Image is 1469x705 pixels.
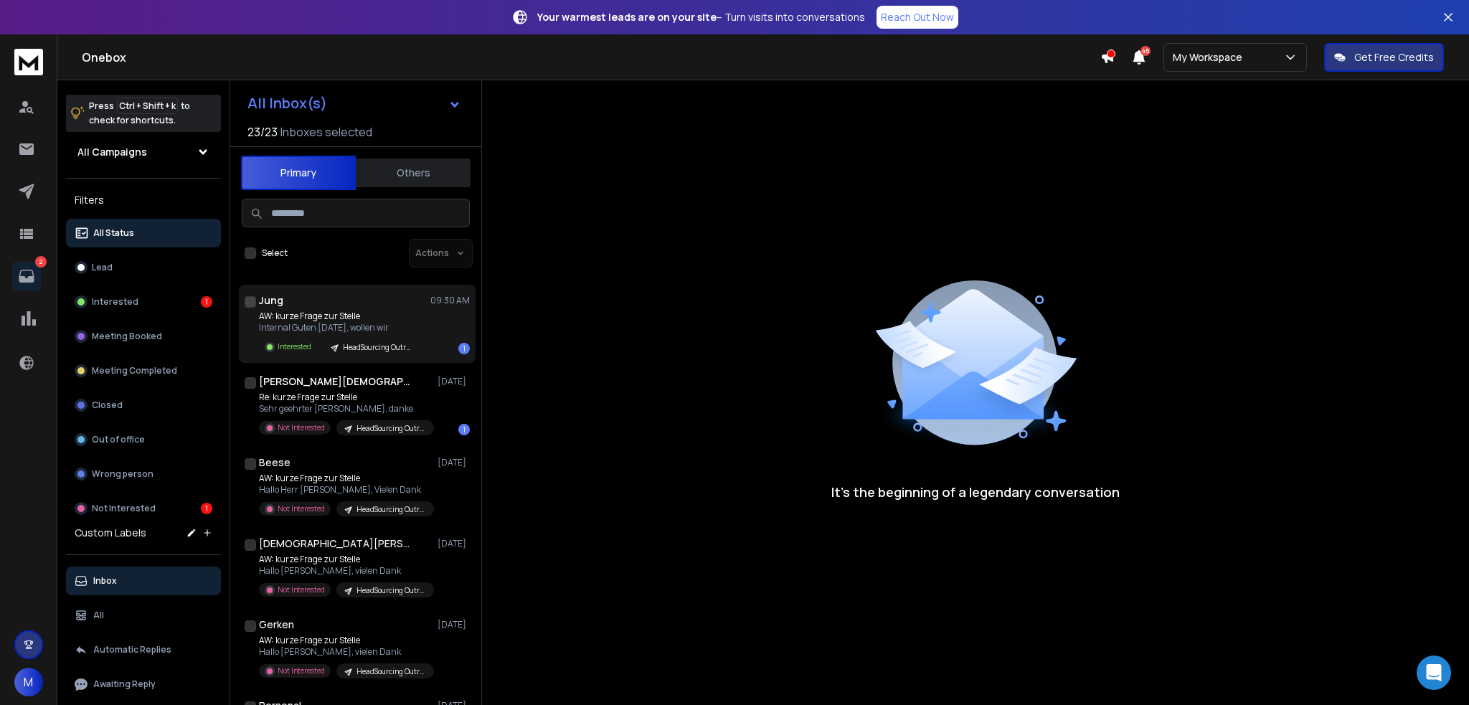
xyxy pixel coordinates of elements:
h1: [PERSON_NAME][DEMOGRAPHIC_DATA] [259,374,417,389]
p: Hallo [PERSON_NAME], vielen Dank [259,565,431,577]
div: 1 [201,503,212,514]
p: [DATE] [438,457,470,468]
div: Open Intercom Messenger [1417,656,1451,690]
button: Wrong person [66,460,221,488]
p: Sehr geehrter [PERSON_NAME], danke [259,403,431,415]
h1: [DEMOGRAPHIC_DATA][PERSON_NAME] [259,536,417,551]
h1: Gerken [259,618,294,632]
p: [DATE] [438,619,470,630]
strong: Your warmest leads are on your site [537,10,717,24]
label: Select [262,247,288,259]
p: Not Interested [278,503,325,514]
p: – Turn visits into conversations [537,10,865,24]
img: logo [14,49,43,75]
div: 1 [201,296,212,308]
p: 2 [35,256,47,268]
button: All [66,601,221,630]
p: Not Interested [92,503,156,514]
p: Internal Guten [DATE], wollen wir [259,322,420,333]
a: 2 [12,262,41,290]
p: Hallo Herr [PERSON_NAME], Vielen Dank [259,484,431,496]
p: All [93,610,104,621]
p: AW: kurze Frage zur Stelle [259,473,431,484]
button: All Inbox(s) [236,89,473,118]
div: 1 [458,424,470,435]
button: Get Free Credits [1324,43,1444,72]
h3: Filters [66,190,221,210]
span: Ctrl + Shift + k [117,98,178,114]
p: Inbox [93,575,117,587]
h1: Onebox [82,49,1100,66]
button: Out of office [66,425,221,454]
button: Others [356,157,471,189]
h1: All Campaigns [77,145,147,159]
button: Interested1 [66,288,221,316]
p: Closed [92,399,123,411]
p: Interested [278,341,311,352]
p: HeadSourcing Outreach erste Kampagne [343,342,412,353]
p: Meeting Booked [92,331,162,342]
a: Reach Out Now [877,6,958,29]
button: Inbox [66,567,221,595]
p: Reach Out Now [881,10,954,24]
p: Re: kurze Frage zur Stelle [259,392,431,403]
button: M [14,668,43,696]
button: Not Interested1 [66,494,221,523]
button: All Status [66,219,221,247]
p: Awaiting Reply [93,678,156,690]
p: My Workspace [1173,50,1248,65]
button: Primary [241,156,356,190]
p: Wrong person [92,468,153,480]
p: AW: kurze Frage zur Stelle [259,554,431,565]
p: [DATE] [438,376,470,387]
p: Press to check for shortcuts. [89,99,190,128]
p: Hallo [PERSON_NAME], vielen Dank [259,646,431,658]
button: Automatic Replies [66,635,221,664]
p: HeadSourcing Outreach erste Kampagne [356,423,425,434]
p: Get Free Credits [1354,50,1434,65]
p: Not Interested [278,422,325,433]
button: Meeting Booked [66,322,221,351]
p: 09:30 AM [430,295,470,306]
div: 1 [458,343,470,354]
p: It’s the beginning of a legendary conversation [831,482,1120,502]
h1: All Inbox(s) [247,96,327,110]
p: Meeting Completed [92,365,177,377]
p: Out of office [92,434,145,445]
p: Automatic Replies [93,644,171,656]
p: Interested [92,296,138,308]
p: HeadSourcing Outreach erste Kampagne [356,585,425,596]
h3: Inboxes selected [280,123,372,141]
p: [DATE] [438,538,470,549]
h3: Custom Labels [75,526,146,540]
p: AW: kurze Frage zur Stelle [259,635,431,646]
p: Not Interested [278,666,325,676]
p: Lead [92,262,113,273]
button: Meeting Completed [66,356,221,385]
p: Not Interested [278,585,325,595]
button: Closed [66,391,221,420]
button: Awaiting Reply [66,670,221,699]
button: Lead [66,253,221,282]
p: AW: kurze Frage zur Stelle [259,311,420,322]
p: HeadSourcing Outreach erste Kampagne [356,666,425,677]
h1: Jung [259,293,283,308]
span: 23 / 23 [247,123,278,141]
p: HeadSourcing Outreach erste Kampagne [356,504,425,515]
h1: Beese [259,455,291,470]
p: All Status [93,227,134,239]
span: 45 [1140,46,1151,56]
button: All Campaigns [66,138,221,166]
